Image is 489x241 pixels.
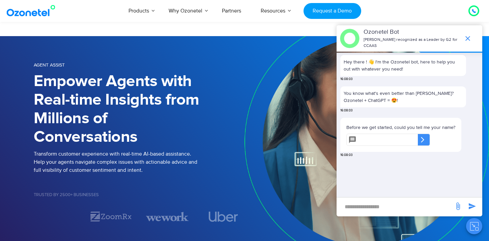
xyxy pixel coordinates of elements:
span: end chat or minimize [461,32,474,45]
img: header [340,29,359,48]
span: 16:08:03 [340,153,353,158]
span: 16:08:03 [340,77,353,82]
span: Agent Assist [34,62,65,68]
h5: Trusted by 2500+ Businesses [34,193,244,197]
span: send message [465,199,479,213]
div: new-msg-input [340,201,451,213]
p: [PERSON_NAME] recognized as a Leader by G2 for CCAAS [364,37,460,49]
p: Ozonetel Bot [364,28,460,37]
button: Close chat [466,218,482,234]
img: wework [146,211,189,222]
p: Hey there ! 👋 I'm the Ozonetel bot, here to help you out with whatever you need! [344,58,463,73]
div: 1 / 7 [34,213,76,221]
div: 4 / 7 [202,212,244,222]
p: Before we get started, could you tell me your name? [346,124,455,131]
div: 3 / 7 [146,211,189,222]
p: Transform customer experience with real-time AI-based assistance. Help your agents navigate compl... [34,150,244,174]
p: You know what's even better than [PERSON_NAME]? Ozonetel + ChatGPT = 😍! [344,90,463,104]
span: send message [451,199,465,213]
a: Request a Demo [304,3,361,19]
div: 2 / 7 [90,211,132,222]
img: zoomrx [90,211,132,222]
h1: Empower Agents with Real-time Insights from Millions of Conversations [34,72,244,146]
div: Image Carousel [34,211,244,222]
img: uber [208,212,238,222]
span: 16:08:03 [340,108,353,113]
